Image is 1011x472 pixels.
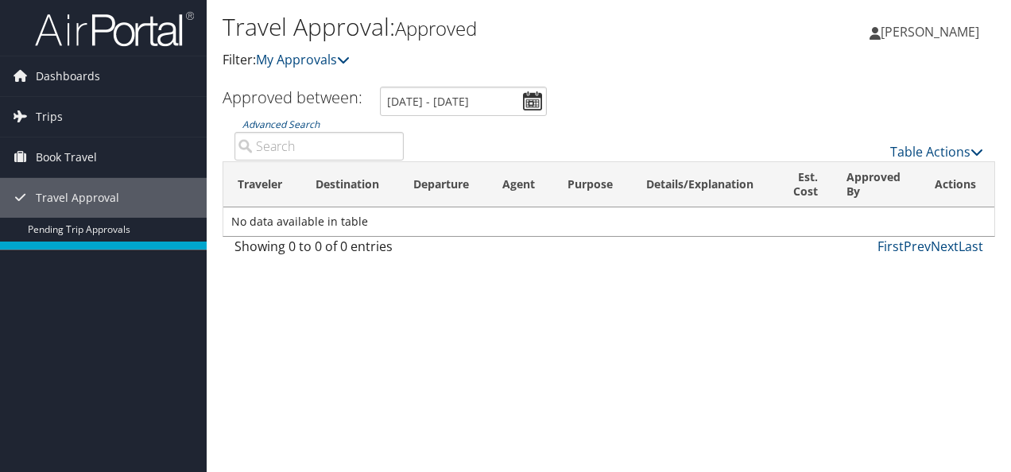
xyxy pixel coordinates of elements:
h3: Approved between: [223,87,362,108]
td: No data available in table [223,207,994,236]
input: Advanced Search [234,132,404,161]
th: Est. Cost: activate to sort column ascending [776,162,832,207]
th: Purpose [553,162,632,207]
a: Prev [904,238,931,255]
th: Approved By: activate to sort column ascending [832,162,920,207]
th: Traveler: activate to sort column ascending [223,162,301,207]
a: Next [931,238,959,255]
th: Departure: activate to sort column ascending [399,162,488,207]
span: Book Travel [36,137,97,177]
span: Travel Approval [36,178,119,218]
a: First [877,238,904,255]
small: Approved [395,15,477,41]
a: Last [959,238,983,255]
a: Table Actions [890,143,983,161]
a: Advanced Search [242,118,320,131]
span: Dashboards [36,56,100,96]
h1: Travel Approval: [223,10,738,44]
th: Destination: activate to sort column ascending [301,162,399,207]
a: My Approvals [256,51,350,68]
a: [PERSON_NAME] [870,8,995,56]
div: Showing 0 to 0 of 0 entries [234,237,404,264]
input: [DATE] - [DATE] [380,87,547,116]
img: airportal-logo.png [35,10,194,48]
span: [PERSON_NAME] [881,23,979,41]
th: Actions [920,162,994,207]
span: Trips [36,97,63,137]
th: Agent [488,162,553,207]
p: Filter: [223,50,738,71]
th: Details/Explanation [632,162,776,207]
